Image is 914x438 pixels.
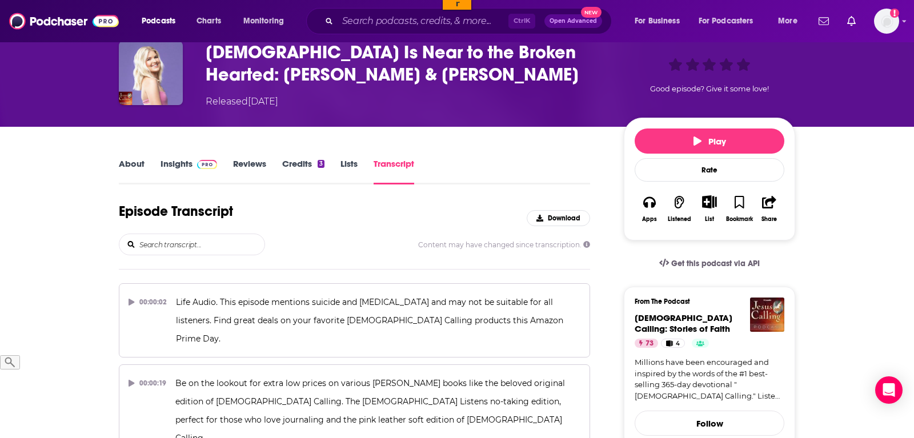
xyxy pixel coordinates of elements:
[875,376,903,404] div: Open Intercom Messenger
[418,240,590,249] span: Content may have changed since transcription.
[874,9,899,34] img: User Profile
[695,188,724,230] div: Show More ButtonList
[635,188,664,230] button: Apps
[119,283,590,357] button: 00:00:02Life Audio. This episode mentions suicide and [MEDICAL_DATA] and may not be suitable for ...
[705,215,714,223] div: List
[197,160,217,169] img: Podchaser Pro
[374,158,414,184] a: Transcript
[317,8,623,34] div: Search podcasts, credits, & more...
[755,188,784,230] button: Share
[726,216,753,223] div: Bookmark
[890,9,899,18] svg: Add a profile image
[676,338,680,349] span: 4
[9,10,119,32] img: Podchaser - Follow, Share and Rate Podcasts
[544,14,602,28] button: Open AdvancedNew
[635,312,732,334] a: Jesus Calling: Stories of Faith
[642,216,657,223] div: Apps
[761,216,777,223] div: Share
[635,339,658,348] a: 73
[134,12,190,30] button: open menu
[214,11,232,20] a: Clear
[691,12,770,30] button: open menu
[28,4,42,18] img: hlodeiro
[138,234,264,255] input: Search transcript...
[189,12,228,30] a: Charts
[635,312,732,334] span: [DEMOGRAPHIC_DATA] Calling: Stories of Faith
[318,160,324,168] div: 3
[635,13,680,29] span: For Business
[778,13,797,29] span: More
[527,210,590,226] button: Download
[635,128,784,154] button: Play
[724,188,754,230] button: Bookmark
[635,411,784,436] button: Follow
[635,158,784,182] div: Rate
[129,293,167,311] div: 00:00:02
[697,195,721,208] button: Show More Button
[699,13,753,29] span: For Podcasters
[176,3,230,11] input: ASIN
[119,203,233,220] h1: Episode Transcript
[206,41,606,86] h3: God Is Near to the Broken Hearted: Lola Sheen & Levi Lusko
[195,11,214,20] a: Copy
[235,12,299,30] button: open menu
[129,374,166,392] div: 00:00:19
[340,158,358,184] a: Lists
[635,298,775,306] h3: From The Podcast
[61,5,152,19] input: ASIN, PO, Alias, + more...
[282,158,324,184] a: Credits3
[550,18,597,24] span: Open Advanced
[671,259,760,268] span: Get this podcast via API
[750,298,784,332] img: Jesus Calling: Stories of Faith
[581,7,602,18] span: New
[142,13,175,29] span: Podcasts
[814,11,833,31] a: Show notifications dropdown
[874,9,899,34] button: Show profile menu
[843,11,860,31] a: Show notifications dropdown
[668,216,691,223] div: Listened
[693,136,726,147] span: Play
[197,13,221,29] span: Charts
[119,158,145,184] a: About
[650,85,769,93] span: Good episode? Give it some love!
[176,297,566,344] span: Life Audio. This episode mentions suicide and [MEDICAL_DATA] and may not be suitable for all list...
[635,357,784,401] a: Millions have been encouraged and inspired by the words of the #1 best-selling 365-day devotional...
[233,158,266,184] a: Reviews
[646,338,654,349] span: 73
[161,158,217,184] a: InsightsPodchaser Pro
[206,95,278,109] div: Released [DATE]
[548,214,580,222] span: Download
[627,12,694,30] button: open menu
[119,41,183,105] img: God Is Near to the Broken Hearted: Lola Sheen & Levi Lusko
[770,12,812,30] button: open menu
[338,12,508,30] input: Search podcasts, credits, & more...
[874,9,899,34] span: Logged in as HLodeiro
[243,13,284,29] span: Monitoring
[664,188,694,230] button: Listened
[508,14,535,29] span: Ctrl K
[176,11,195,20] a: View
[661,339,685,348] a: 4
[650,250,769,278] a: Get this podcast via API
